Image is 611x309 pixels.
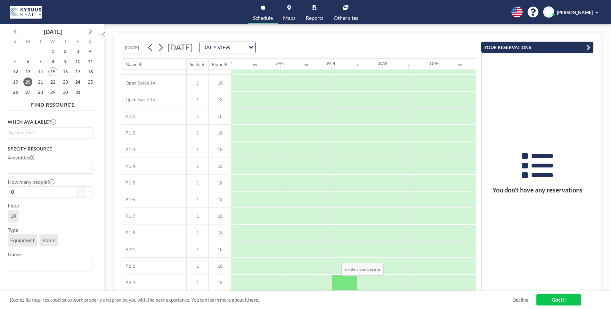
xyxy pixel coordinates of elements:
span: P1-3 [122,147,135,152]
span: 18 [209,197,231,202]
span: 18 [209,130,231,136]
span: 1 [187,280,208,286]
span: Saturday, October 25, 2025 [86,77,95,86]
div: M [22,38,34,46]
img: organization-logo [10,6,42,19]
span: Monday, October 6, 2025 [23,57,32,66]
h4: FIND RESOURCE [8,99,98,108]
span: Room [42,237,55,243]
label: Name [8,251,21,257]
span: Wednesday, October 15, 2025 [48,67,57,76]
span: Thursday, October 9, 2025 [61,57,70,66]
div: Search for option [8,128,93,137]
span: Book at [341,263,384,276]
span: Open Space 15 [122,97,155,102]
span: [DATE] [167,42,193,52]
h3: Specify resource [8,146,93,152]
span: 1 [187,163,208,169]
span: Friday, October 3, 2025 [73,47,82,56]
span: Thursday, October 30, 2025 [61,88,70,97]
span: Friday, October 24, 2025 [73,77,82,86]
span: Saturday, October 4, 2025 [86,47,95,56]
span: 18 [10,213,16,219]
span: Saturday, October 11, 2025 [86,57,95,66]
span: Equipment [10,237,35,243]
span: Roomzilla requires cookies to work properly and provide you with the best experience. You can lea... [10,297,512,303]
span: Tuesday, October 21, 2025 [36,77,45,86]
div: Name [126,61,137,67]
span: Wednesday, October 22, 2025 [48,77,57,86]
span: 18 [209,147,231,152]
span: P2-3 [122,280,135,286]
span: P1-6 [122,197,135,202]
span: 1 [187,113,208,119]
div: 8AM [275,61,284,66]
span: Monday, October 27, 2025 [23,88,32,97]
h3: You don’t have any reservations [482,186,593,194]
span: Wednesday, October 29, 2025 [48,88,57,97]
span: 1 [187,197,208,202]
div: Search for option [8,162,93,173]
label: Amenities [8,154,35,161]
div: Search for option [200,42,255,53]
span: 1 [187,230,208,236]
div: Search for option [8,259,93,270]
button: [DATE] [122,42,142,53]
span: Tuesday, October 7, 2025 [36,57,45,66]
span: Friday, October 10, 2025 [73,57,82,66]
span: 18 [209,263,231,269]
div: [DATE] [44,27,62,36]
span: 1 [187,130,208,136]
label: How many people? [8,179,54,185]
div: S [84,38,96,46]
span: Thursday, October 2, 2025 [61,47,70,56]
span: 18 [209,80,231,86]
span: 18 [209,247,231,252]
span: Other sites [334,15,358,20]
div: Floor [212,61,223,67]
div: 9AM [327,61,335,66]
div: T [59,38,71,46]
span: Reports [306,15,323,20]
span: Monday, October 13, 2025 [23,67,32,76]
div: S [9,38,22,46]
div: 11AM [429,61,440,66]
span: Thursday, October 16, 2025 [61,67,70,76]
span: 1 [187,80,208,86]
span: Wednesday, October 8, 2025 [48,57,57,66]
span: 18 [209,163,231,169]
span: DAILY VIEW [201,43,232,52]
span: 1 [187,97,208,102]
span: P1-7 [122,213,135,219]
span: Friday, October 31, 2025 [73,88,82,97]
span: Wednesday, October 1, 2025 [48,47,57,56]
span: P1-2 [122,130,135,136]
span: P1-5 [122,180,135,186]
span: 1 [187,213,208,219]
div: 30 [253,63,257,67]
span: 18 [209,230,231,236]
label: Floor [8,202,20,209]
span: P2-1 [122,247,135,252]
span: 1 [187,247,208,252]
div: 30 [407,63,411,67]
b: P2-3 [354,267,362,272]
span: Sunday, October 26, 2025 [11,88,20,97]
span: P1-1 [122,113,135,119]
input: Search for option [9,260,89,269]
div: 10AM [378,61,388,66]
a: Got it! [536,294,581,305]
span: Open Space 14 [122,80,155,86]
span: BC [546,9,552,15]
span: Maps [283,15,296,20]
label: Type [8,227,18,233]
span: 18 [209,280,231,286]
input: Search for option [9,129,89,136]
span: 18 [209,213,231,219]
b: 9:00 AM [365,267,380,272]
input: Search for option [9,164,89,172]
span: [PERSON_NAME] [557,10,593,15]
span: Monday, October 20, 2025 [23,77,32,86]
span: Thursday, October 23, 2025 [61,77,70,86]
span: 1 [187,147,208,152]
